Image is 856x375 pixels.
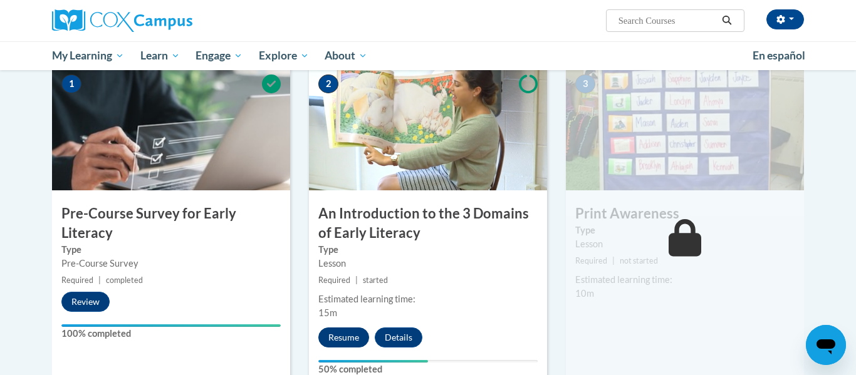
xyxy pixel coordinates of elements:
[575,256,607,265] span: Required
[309,204,547,243] h3: An Introduction to the 3 Domains of Early Literacy
[140,48,180,63] span: Learn
[52,204,290,243] h3: Pre-Course Survey for Early Literacy
[575,288,594,299] span: 10m
[132,41,188,70] a: Learn
[44,41,132,70] a: My Learning
[61,257,281,270] div: Pre-Course Survey
[61,275,93,285] span: Required
[806,325,846,365] iframe: Button to launch messaging window
[318,327,369,347] button: Resume
[575,223,795,237] label: Type
[318,292,538,306] div: Estimated learning time:
[318,243,538,257] label: Type
[196,48,243,63] span: Engage
[744,43,813,69] a: En español
[52,65,290,190] img: Course Image
[318,257,538,270] div: Lesson
[718,13,736,28] button: Search
[753,49,805,62] span: En español
[575,237,795,251] div: Lesson
[566,65,804,190] img: Course Image
[575,74,595,93] span: 3
[251,41,317,70] a: Explore
[52,48,124,63] span: My Learning
[61,74,81,93] span: 1
[106,275,143,285] span: completed
[61,324,281,327] div: Your progress
[318,360,428,362] div: Your progress
[375,327,422,347] button: Details
[61,243,281,257] label: Type
[317,41,376,70] a: About
[61,327,281,341] label: 100% completed
[612,256,615,265] span: |
[575,273,795,287] div: Estimated learning time:
[98,275,101,285] span: |
[566,204,804,223] h3: Print Awareness
[318,307,337,318] span: 15m
[259,48,309,63] span: Explore
[318,74,338,93] span: 2
[766,9,804,29] button: Account Settings
[318,275,350,285] span: Required
[33,41,823,70] div: Main menu
[52,9,192,32] img: Cox Campus
[617,13,718,28] input: Search Courses
[325,48,367,63] span: About
[309,65,547,190] img: Course Image
[363,275,388,285] span: started
[355,275,358,285] span: |
[187,41,251,70] a: Engage
[620,256,658,265] span: not started
[52,9,290,32] a: Cox Campus
[61,292,110,312] button: Review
